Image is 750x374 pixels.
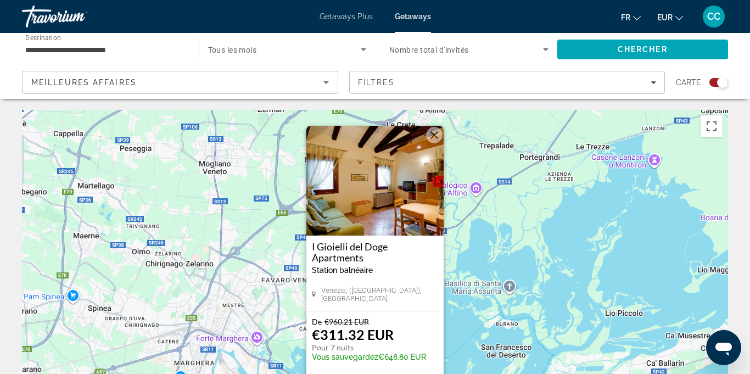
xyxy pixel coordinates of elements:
span: fr [621,13,630,22]
button: Filters [349,71,665,94]
span: Vous sauvegardez [312,353,378,361]
a: Getaways Plus [320,12,373,21]
span: EUR [657,13,673,22]
button: User Menu [699,5,728,28]
span: Venezia, ([GEOGRAPHIC_DATA]), [GEOGRAPHIC_DATA] [321,286,438,303]
span: €960.21 EUR [324,317,369,326]
span: Tous les mois [208,46,257,54]
button: Fermer [426,127,443,143]
span: Station balnéaire [312,266,373,275]
button: Change currency [657,9,683,25]
img: I Gioielli del Doge Apartments [306,126,444,236]
a: Travorium [22,2,132,31]
span: Filtres [358,78,395,87]
input: Select destination [25,43,184,57]
span: Chercher [618,45,668,54]
span: CC [707,11,720,22]
span: Nombre total d'invités [389,46,469,54]
button: Search [557,40,729,59]
p: €648.80 EUR [312,353,426,361]
iframe: Bouton de lancement de la fenêtre de messagerie [706,330,741,365]
a: Getaways [395,12,431,21]
span: Meilleures affaires [31,78,137,87]
span: Carte [676,75,701,90]
a: I Gioielli del Doge Apartments [312,241,438,263]
span: De [312,317,322,326]
p: €311.32 EUR [312,326,394,343]
mat-select: Sort by [31,76,329,89]
p: Pour 7 nuits [312,343,426,353]
button: Passer en plein écran [701,115,723,137]
span: Destination [25,34,61,41]
button: Change language [621,9,641,25]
